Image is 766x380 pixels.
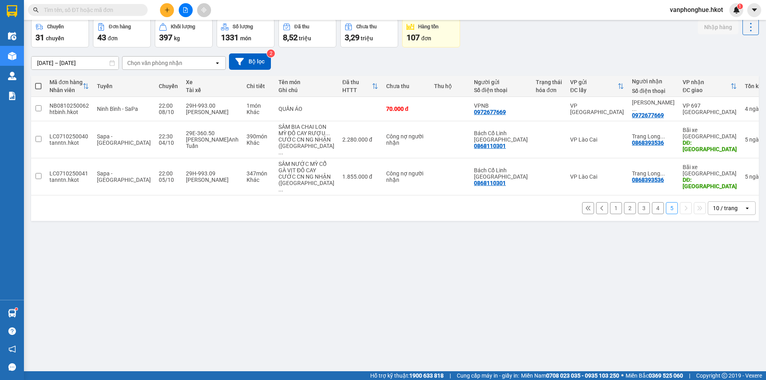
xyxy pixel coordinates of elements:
button: Hàng tồn107đơn [402,19,460,47]
img: icon-new-feature [733,6,740,14]
span: Sapa - [GEOGRAPHIC_DATA] [97,133,151,146]
div: 4 [745,106,765,112]
img: warehouse-icon [8,72,16,80]
span: notification [8,345,16,353]
span: Miền Nam [521,371,619,380]
div: Hàng tồn [418,24,438,30]
div: 70.000 đ [386,106,426,112]
div: [PERSON_NAME] [186,109,239,115]
div: 5 [745,136,765,143]
span: | [689,371,690,380]
div: Công nợ người nhận [386,170,426,183]
div: Khác [247,109,270,115]
div: 0972677669 [632,112,664,118]
img: logo-vxr [7,5,17,17]
div: 5 [745,173,765,180]
div: Bãi xe [GEOGRAPHIC_DATA] [683,127,737,140]
div: 05/10 [159,177,178,183]
svg: open [744,205,750,211]
div: Đã thu [294,24,309,30]
div: Mã đơn hàng [49,79,83,85]
button: Đã thu8,52 triệu [278,19,336,47]
div: Tên món [278,79,334,85]
span: Cung cấp máy in - giấy in: [457,371,519,380]
span: Ninh Bình - SaPa [97,106,138,112]
button: file-add [179,3,193,17]
img: warehouse-icon [8,32,16,40]
sup: 2 [267,49,275,57]
div: Pedro +32493776903 [632,99,675,112]
div: Khác [247,177,270,183]
div: 1.855.000 đ [342,173,378,180]
div: Công nợ người nhận [386,133,426,146]
span: question-circle [8,327,16,335]
span: caret-down [751,6,758,14]
button: 1 [610,202,622,214]
div: ĐC giao [683,87,730,93]
div: Khác [247,140,270,146]
div: htbinh.hkot [49,109,89,115]
div: Tuyến [97,83,151,89]
div: SÂM BIA CHAI LON MỲ ĐỒ CAY RƯỢU NẶNG GVI [278,124,334,136]
span: 107 [407,33,420,42]
span: plus [164,7,170,13]
img: warehouse-icon [8,309,16,317]
button: Chưa thu3,29 triệu [340,19,398,47]
button: Bộ lọc [229,53,271,70]
img: warehouse-icon [8,52,16,60]
div: Chưa thu [356,24,377,30]
strong: 0708 023 035 - 0935 103 250 [546,372,619,379]
div: 0868110301 [474,180,506,186]
span: 31 [36,33,44,42]
div: Trạng thái [536,79,562,85]
span: ngày [749,173,762,180]
div: Người gửi [474,79,528,85]
div: VP gửi [570,79,618,85]
div: 0868393536 [632,177,664,183]
div: VP [GEOGRAPHIC_DATA] [570,102,624,115]
div: Bãi xe [GEOGRAPHIC_DATA] [683,164,737,177]
div: 08/10 [159,109,178,115]
div: 22:00 [159,102,178,109]
span: ... [278,186,283,193]
span: ngày [749,106,762,112]
button: caret-down [747,3,761,17]
span: ⚪️ [621,374,624,377]
button: 2 [624,202,636,214]
th: Toggle SortBy [679,76,741,97]
div: Số lượng [233,24,253,30]
span: kg [174,35,180,41]
button: Số lượng1331món [217,19,274,47]
div: Bách Cổ Linh Long Biên [474,167,528,180]
div: 04/10 [159,140,178,146]
div: Khối lượng [171,24,195,30]
div: CƯỚC CN NG NHẬN (HÀNG ĐI 5/10) [278,173,334,193]
img: solution-icon [8,92,16,100]
div: HTTT [342,87,372,93]
div: Số điện thoại [632,88,675,94]
div: LC0710250040 [49,133,89,140]
div: [PERSON_NAME] [186,177,239,183]
span: vanphonghue.hkot [663,5,729,15]
div: Bách Cổ Linh Long Biên [474,130,528,143]
div: tanntn.hkot [49,140,89,146]
span: ngày [749,136,762,143]
div: Ghi chú [278,87,334,93]
span: đơn [108,35,118,41]
span: aim [201,7,207,13]
div: Chi tiết [247,83,270,89]
div: 0868393536 [632,140,664,146]
div: Đơn hàng [109,24,131,30]
div: QUẦN ÁO [278,106,334,112]
div: VP Lào Cai [570,136,624,143]
strong: 1900 633 818 [409,372,444,379]
span: Sapa - [GEOGRAPHIC_DATA] [97,170,151,183]
div: [PERSON_NAME]Anh Tuấn [186,136,239,149]
div: CƯỚC CN NG NHẬN (HÀNG ĐI 4/10) [278,136,334,156]
div: 29H-993.00 [186,102,239,109]
span: Hỗ trợ kỹ thuật: [370,371,444,380]
th: Toggle SortBy [45,76,93,97]
div: Người nhận [632,78,675,85]
div: Chuyến [159,83,178,89]
th: Toggle SortBy [566,76,628,97]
